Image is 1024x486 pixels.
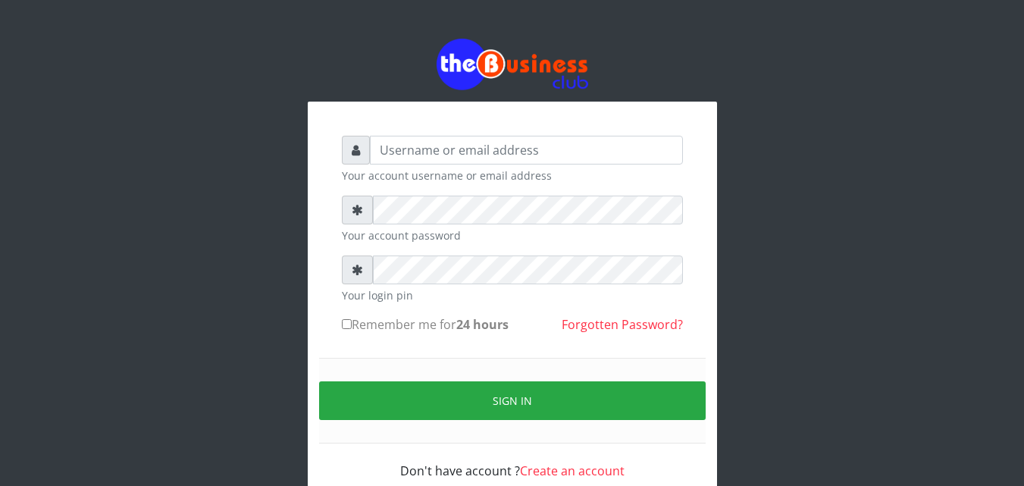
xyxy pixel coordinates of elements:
small: Your account password [342,227,683,243]
small: Your login pin [342,287,683,303]
a: Create an account [520,462,625,479]
small: Your account username or email address [342,168,683,183]
label: Remember me for [342,315,509,334]
input: Username or email address [370,136,683,165]
button: Sign in [319,381,706,420]
input: Remember me for24 hours [342,319,352,329]
div: Don't have account ? [342,444,683,480]
a: Forgotten Password? [562,316,683,333]
b: 24 hours [456,316,509,333]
